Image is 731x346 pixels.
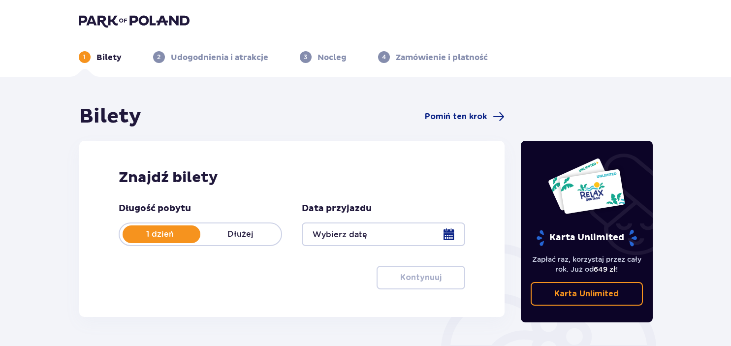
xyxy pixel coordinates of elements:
[377,266,465,289] button: Kontynuuj
[425,111,487,122] span: Pomiń ten krok
[531,282,643,306] a: Karta Unlimited
[300,51,347,63] div: 3Nocleg
[396,52,488,63] p: Zamówienie i płatność
[382,53,386,62] p: 4
[547,157,626,215] img: Dwie karty całoroczne do Suntago z napisem 'UNLIMITED RELAX', na białym tle z tropikalnymi liśćmi...
[594,265,616,273] span: 649 zł
[79,104,141,129] h1: Bilety
[153,51,268,63] div: 2Udogodnienia i atrakcje
[536,229,638,247] p: Karta Unlimited
[200,229,281,240] p: Dłużej
[79,14,190,28] img: Park of Poland logo
[531,254,643,274] p: Zapłać raz, korzystaj przez cały rok. Już od !
[171,52,268,63] p: Udogodnienia i atrakcje
[119,168,466,187] h2: Znajdź bilety
[120,229,200,240] p: 1 dzień
[119,203,191,215] p: Długość pobytu
[425,111,505,123] a: Pomiń ten krok
[157,53,160,62] p: 2
[79,51,122,63] div: 1Bilety
[83,53,86,62] p: 1
[400,272,442,283] p: Kontynuuj
[302,203,372,215] p: Data przyjazdu
[554,288,619,299] p: Karta Unlimited
[96,52,122,63] p: Bilety
[318,52,347,63] p: Nocleg
[378,51,488,63] div: 4Zamówienie i płatność
[304,53,307,62] p: 3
